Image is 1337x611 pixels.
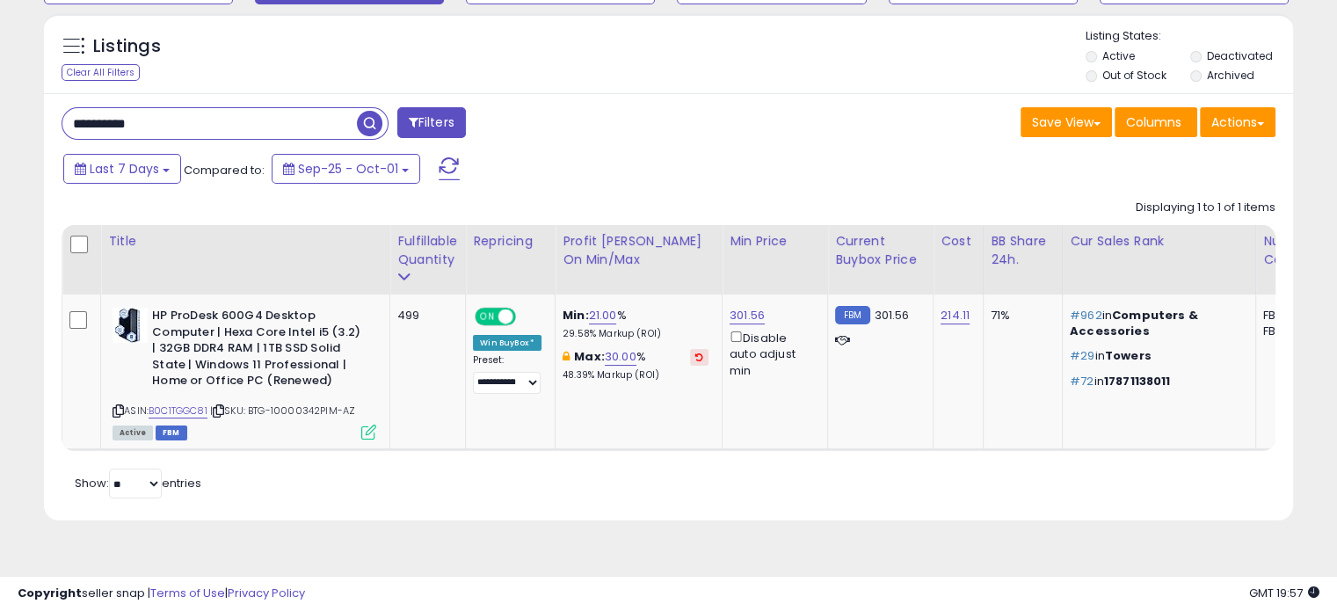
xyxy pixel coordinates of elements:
[1070,307,1102,324] span: #962
[556,225,723,295] th: The percentage added to the cost of goods (COGS) that forms the calculator for Min & Max prices.
[75,475,201,491] span: Show: entries
[563,232,715,269] div: Profit [PERSON_NAME] on Min/Max
[473,335,541,351] div: Win BuyBox *
[574,348,605,365] b: Max:
[1263,324,1321,339] div: FBM: 4
[991,308,1049,324] div: 71%
[298,160,398,178] span: Sep-25 - Oct-01
[1070,373,1094,389] span: #72
[150,585,225,601] a: Terms of Use
[1263,232,1327,269] div: Num of Comp.
[1021,107,1112,137] button: Save View
[1070,347,1094,364] span: #29
[108,232,382,251] div: Title
[210,404,355,418] span: | SKU: BTG-10000342PIM-AZ
[513,309,541,324] span: OFF
[113,308,148,343] img: 51G9hyFvU7L._SL40_.jpg
[730,232,820,251] div: Min Price
[93,34,161,59] h5: Listings
[397,107,466,138] button: Filters
[589,307,617,324] a: 21.00
[563,308,708,340] div: %
[563,369,708,382] p: 48.39% Markup (ROI)
[1206,48,1272,63] label: Deactivated
[1102,68,1166,83] label: Out of Stock
[476,309,498,324] span: ON
[272,154,420,184] button: Sep-25 - Oct-01
[1070,232,1248,251] div: Cur Sales Rank
[1070,374,1242,389] p: in
[473,232,548,251] div: Repricing
[1102,48,1135,63] label: Active
[835,306,869,324] small: FBM
[1070,348,1242,364] p: in
[1206,68,1253,83] label: Archived
[875,307,910,324] span: 301.56
[184,162,265,178] span: Compared to:
[1070,308,1242,339] p: in
[18,585,82,601] strong: Copyright
[605,348,636,366] a: 30.00
[1104,373,1171,389] span: 17871138011
[730,307,765,324] a: 301.56
[473,354,541,394] div: Preset:
[1086,28,1293,45] p: Listing States:
[835,232,926,269] div: Current Buybox Price
[1263,308,1321,324] div: FBA: 1
[1105,347,1152,364] span: Towers
[90,160,159,178] span: Last 7 Days
[730,328,814,379] div: Disable auto adjust min
[18,586,305,602] div: seller snap | |
[397,308,452,324] div: 499
[563,307,589,324] b: Min:
[991,232,1055,269] div: BB Share 24h.
[62,64,140,81] div: Clear All Filters
[941,232,976,251] div: Cost
[113,308,376,438] div: ASIN:
[563,349,708,382] div: %
[563,328,708,340] p: 29.58% Markup (ROI)
[1200,107,1275,137] button: Actions
[63,154,181,184] button: Last 7 Days
[397,232,458,269] div: Fulfillable Quantity
[149,404,207,418] a: B0C1TGGC81
[1070,307,1198,339] span: Computers & Accessories
[1136,200,1275,216] div: Displaying 1 to 1 of 1 items
[1249,585,1319,601] span: 2025-10-11 19:57 GMT
[1126,113,1181,131] span: Columns
[941,307,970,324] a: 214.11
[156,426,187,440] span: FBM
[152,308,366,394] b: HP ProDesk 600G4 Desktop Computer | Hexa Core Intel i5 (3.2) | 32GB DDR4 RAM | 1TB SSD Solid Stat...
[228,585,305,601] a: Privacy Policy
[1115,107,1197,137] button: Columns
[113,426,153,440] span: All listings currently available for purchase on Amazon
